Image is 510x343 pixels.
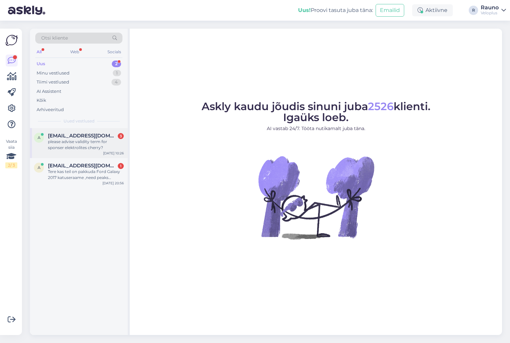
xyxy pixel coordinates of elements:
div: Vaata siia [5,138,17,168]
div: Tiimi vestlused [37,79,69,86]
div: [DATE] 10:26 [103,151,124,156]
div: Socials [106,48,122,56]
button: Emailid [376,4,404,17]
div: 2 / 3 [5,162,17,168]
a: RaunoVeloplus [481,5,506,16]
span: Askly kaudu jõudis sinuni juba klienti. Igaüks loeb. [202,100,430,124]
div: 3 [118,133,124,139]
div: Rauno [481,5,499,10]
div: Minu vestlused [37,70,70,77]
img: Askly Logo [5,34,18,47]
span: Uued vestlused [64,118,94,124]
span: a [38,135,41,140]
div: 1 [113,70,121,77]
span: 2526 [368,100,394,113]
div: 2 [112,61,121,67]
span: andris@greenline.lv [48,133,117,139]
span: a [38,165,41,170]
div: Arhiveeritud [37,106,64,113]
div: Aktiivne [412,4,453,16]
div: Tere kas teil on pakkuda Ford Galaxy 2017 katuseraame ,need peaks kinnitama siinidele [48,169,124,181]
b: Uus! [298,7,311,13]
div: 1 [118,163,124,169]
span: Otsi kliente [41,35,68,42]
div: please advise validity term for sponser elektrolites cherry? [48,139,124,151]
div: Web [69,48,81,56]
div: Kõik [37,97,46,104]
span: agris.kuuba.002@mail.ee [48,163,117,169]
div: Veloplus [481,10,499,16]
div: Proovi tasuta juba täna: [298,6,373,14]
div: 4 [111,79,121,86]
div: [DATE] 20:56 [102,181,124,186]
div: Uus [37,61,45,67]
div: All [35,48,43,56]
p: AI vastab 24/7. Tööta nutikamalt juba täna. [202,125,430,132]
img: No Chat active [256,137,376,257]
div: AI Assistent [37,88,61,95]
div: R [469,6,478,15]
